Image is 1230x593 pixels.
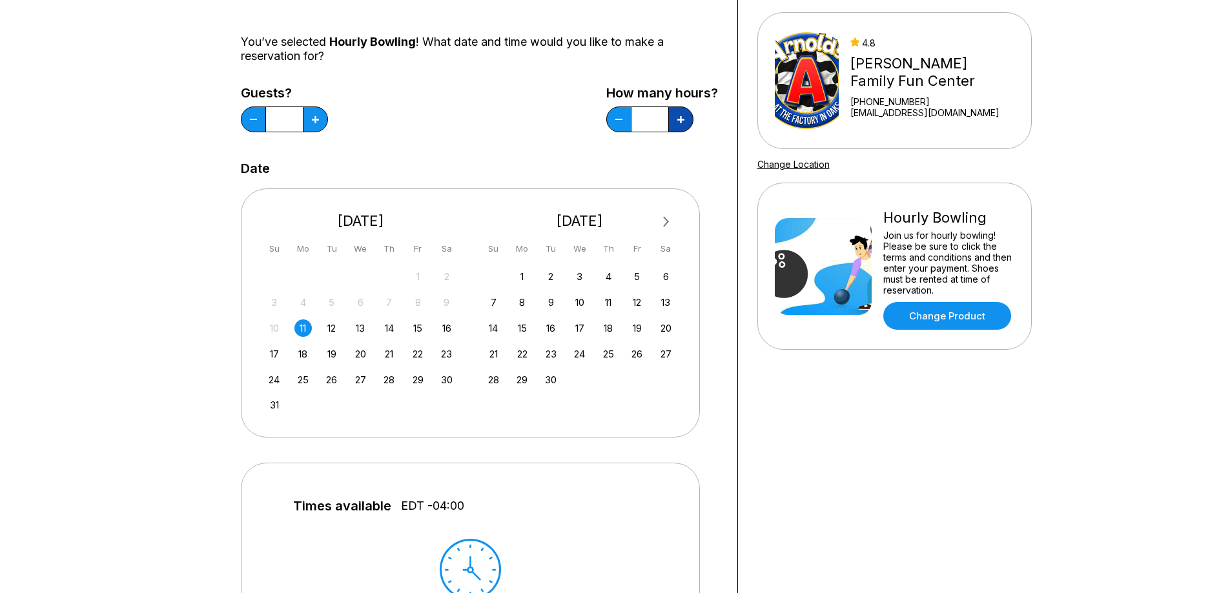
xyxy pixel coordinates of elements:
div: We [352,240,369,257]
div: Choose Sunday, August 17th, 2025 [265,345,283,363]
div: Choose Monday, August 18th, 2025 [294,345,312,363]
div: Not available Thursday, August 7th, 2025 [380,294,398,311]
div: month 2025-09 [483,266,677,388]
button: Next Month [656,212,677,232]
div: Choose Tuesday, September 2nd, 2025 [542,268,560,285]
div: Not available Saturday, August 2nd, 2025 [438,268,455,285]
div: Choose Monday, September 15th, 2025 [513,319,531,337]
img: Arnold's Family Fun Center [775,32,839,129]
div: Choose Friday, August 15th, 2025 [409,319,427,337]
span: EDT -04:00 [401,499,464,513]
div: Choose Thursday, September 11th, 2025 [600,294,617,311]
div: Not available Sunday, August 10th, 2025 [265,319,283,337]
div: Choose Sunday, September 28th, 2025 [485,371,502,388]
div: Not available Wednesday, August 6th, 2025 [352,294,369,311]
div: Choose Sunday, September 21st, 2025 [485,345,502,363]
a: Change Location [757,159,830,170]
div: Choose Wednesday, August 20th, 2025 [352,345,369,363]
div: Choose Monday, September 1st, 2025 [513,268,531,285]
label: Date [241,161,270,176]
div: Choose Thursday, September 4th, 2025 [600,268,617,285]
div: Choose Saturday, August 30th, 2025 [438,371,455,388]
div: Fr [409,240,427,257]
div: Choose Monday, August 11th, 2025 [294,319,312,337]
div: Not available Friday, August 8th, 2025 [409,294,427,311]
div: Choose Monday, August 25th, 2025 [294,371,312,388]
div: Choose Saturday, September 6th, 2025 [657,268,675,285]
div: Not available Monday, August 4th, 2025 [294,294,312,311]
div: You’ve selected ! What date and time would you like to make a reservation for? [241,35,718,63]
div: Choose Monday, September 29th, 2025 [513,371,531,388]
div: Th [380,240,398,257]
div: [PHONE_NUMBER] [850,96,1014,107]
div: Choose Saturday, August 16th, 2025 [438,319,455,337]
div: Choose Saturday, September 20th, 2025 [657,319,675,337]
div: Not available Friday, August 1st, 2025 [409,268,427,285]
div: Su [485,240,502,257]
div: Tu [542,240,560,257]
label: Guests? [241,86,328,100]
div: Choose Thursday, September 25th, 2025 [600,345,617,363]
span: Hourly Bowling [329,35,416,48]
div: Choose Saturday, September 13th, 2025 [657,294,675,311]
div: Tu [323,240,340,257]
div: Not available Tuesday, August 5th, 2025 [323,294,340,311]
div: Mo [294,240,312,257]
div: Sa [438,240,455,257]
div: Su [265,240,283,257]
div: Choose Thursday, August 21st, 2025 [380,345,398,363]
div: month 2025-08 [264,266,458,414]
div: Choose Tuesday, September 30th, 2025 [542,371,560,388]
div: Hourly Bowling [883,209,1014,226]
div: Choose Wednesday, September 3rd, 2025 [571,268,588,285]
div: 4.8 [850,37,1014,48]
a: Change Product [883,302,1011,330]
div: Choose Thursday, September 18th, 2025 [600,319,617,337]
div: Mo [513,240,531,257]
div: Choose Tuesday, August 26th, 2025 [323,371,340,388]
div: Choose Friday, September 12th, 2025 [628,294,646,311]
div: Fr [628,240,646,257]
div: Choose Wednesday, August 13th, 2025 [352,319,369,337]
div: Choose Wednesday, August 27th, 2025 [352,371,369,388]
div: Choose Saturday, August 23rd, 2025 [438,345,455,363]
div: We [571,240,588,257]
div: Choose Wednesday, September 17th, 2025 [571,319,588,337]
div: Choose Saturday, September 27th, 2025 [657,345,675,363]
div: Choose Sunday, August 24th, 2025 [265,371,283,388]
div: Choose Wednesday, September 24th, 2025 [571,345,588,363]
div: [DATE] [480,212,680,230]
div: Choose Wednesday, September 10th, 2025 [571,294,588,311]
div: Choose Friday, August 22nd, 2025 [409,345,427,363]
div: Choose Thursday, August 14th, 2025 [380,319,398,337]
div: Choose Tuesday, September 9th, 2025 [542,294,560,311]
div: Choose Monday, September 8th, 2025 [513,294,531,311]
div: Th [600,240,617,257]
div: Choose Tuesday, September 23rd, 2025 [542,345,560,363]
div: Choose Tuesday, August 12th, 2025 [323,319,340,337]
img: Hourly Bowling [775,218,872,315]
div: Choose Friday, August 29th, 2025 [409,371,427,388]
span: Times available [293,499,391,513]
div: Choose Friday, September 26th, 2025 [628,345,646,363]
div: Join us for hourly bowling! Please be sure to click the terms and conditions and then enter your ... [883,230,1014,296]
div: Choose Sunday, August 31st, 2025 [265,396,283,414]
div: Not available Sunday, August 3rd, 2025 [265,294,283,311]
div: Choose Tuesday, September 16th, 2025 [542,319,560,337]
div: [PERSON_NAME] Family Fun Center [850,55,1014,90]
label: How many hours? [606,86,718,100]
a: [EMAIL_ADDRESS][DOMAIN_NAME] [850,107,1014,118]
div: Choose Friday, September 5th, 2025 [628,268,646,285]
div: Choose Sunday, September 7th, 2025 [485,294,502,311]
div: Sa [657,240,675,257]
div: [DATE] [261,212,461,230]
div: Choose Thursday, August 28th, 2025 [380,371,398,388]
div: Choose Tuesday, August 19th, 2025 [323,345,340,363]
div: Choose Friday, September 19th, 2025 [628,319,646,337]
div: Not available Saturday, August 9th, 2025 [438,294,455,311]
div: Choose Sunday, September 14th, 2025 [485,319,502,337]
div: Choose Monday, September 22nd, 2025 [513,345,531,363]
